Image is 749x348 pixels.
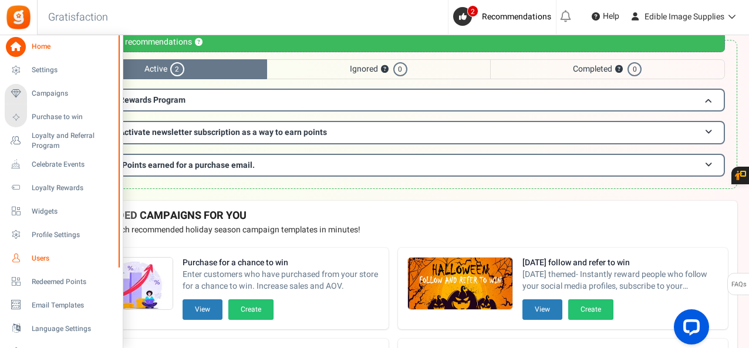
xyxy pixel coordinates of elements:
img: Gratisfaction [5,4,32,31]
span: Widgets [32,207,114,217]
a: Profile Settings [5,225,117,245]
button: View [522,299,562,320]
span: [DATE] themed- Instantly reward people who follow your social media profiles, subscribe to your n... [522,269,719,292]
span: Profile Settings [32,230,114,240]
a: Campaigns [5,84,117,104]
a: Settings [5,60,117,80]
strong: Purchase for a chance to win [183,257,379,269]
h3: Gratisfaction [35,6,121,29]
a: Loyalty Rewards [5,178,117,198]
strong: [DATE] follow and refer to win [522,257,719,269]
a: Redeemed Points [5,272,117,292]
a: Users [5,248,117,268]
span: 0 [393,62,407,76]
a: Loyalty and Referral Program [5,131,117,151]
a: Language Settings [5,319,117,339]
button: ? [195,39,203,46]
span: Active [61,59,267,79]
img: Recommended Campaigns [408,258,512,310]
a: Widgets [5,201,117,221]
span: Completed [490,59,725,79]
span: Activate newsletter subscription as a way to earn points [119,126,327,138]
a: 2 Recommendations [453,7,556,26]
span: 2 [170,62,184,76]
button: ? [615,66,623,73]
a: Help [587,7,624,26]
p: Preview and launch recommended holiday season campaign templates in minutes! [58,224,728,236]
div: Personalized recommendations [61,32,725,52]
span: Loyalty and Referral Program [32,131,117,151]
span: Loyalty Rewards [32,183,114,193]
span: 2 [467,5,478,17]
span: Edible Image Supplies [645,11,724,23]
a: Purchase to win [5,107,117,127]
span: FAQs [731,273,747,296]
span: Redeemed Points [32,277,114,287]
h4: RECOMMENDED CAMPAIGNS FOR YOU [58,210,728,222]
span: Ignored [267,59,490,79]
span: Home [32,42,114,52]
button: View [183,299,222,320]
a: Celebrate Events [5,154,117,174]
span: Enter customers who have purchased from your store for a chance to win. Increase sales and AOV. [183,269,379,292]
span: Email Templates [32,300,114,310]
a: Email Templates [5,295,117,315]
span: Help [600,11,619,22]
span: Users [32,254,114,263]
span: 0 [627,62,642,76]
span: Turn on: Points earned for a purchase email. [90,159,255,171]
span: Purchase to win [32,112,114,122]
span: Loyalty Rewards Program [90,94,185,106]
button: ? [381,66,389,73]
span: Language Settings [32,324,114,334]
button: Create [568,299,613,320]
span: Celebrate Events [32,160,114,170]
span: Campaigns [32,89,114,99]
span: Settings [32,65,114,75]
button: Create [228,299,274,320]
span: Recommendations [482,11,551,23]
a: Home [5,37,117,57]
